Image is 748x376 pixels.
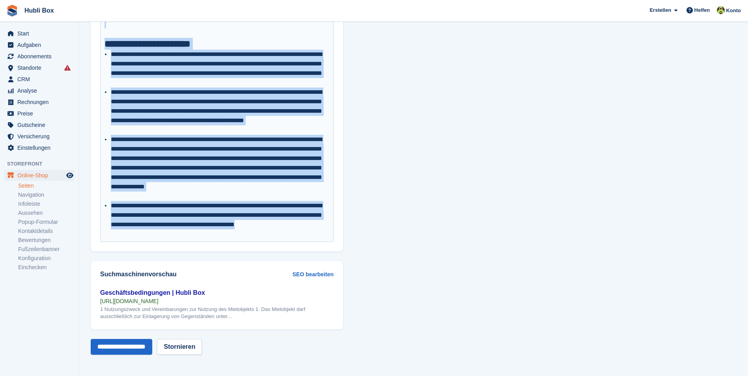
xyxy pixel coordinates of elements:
[17,62,65,73] span: Standorte
[18,255,75,262] a: Konfiguration
[4,62,75,73] a: menu
[4,74,75,85] a: menu
[18,218,75,226] a: Popup-Formular
[4,142,75,153] a: menu
[4,51,75,62] a: menu
[4,131,75,142] a: menu
[64,65,71,71] i: Es sind Fehler bei der Synchronisierung von Smart-Einträgen aufgetreten
[17,51,65,62] span: Abonnements
[649,6,671,14] span: Erstellen
[100,271,293,278] h2: Suchmaschinenvorschau
[18,264,75,271] a: Einchecken
[17,119,65,130] span: Gutscheine
[7,160,78,168] span: Storefront
[17,170,65,181] span: Online-Shop
[293,270,334,279] a: SEO bearbeiten
[17,39,65,50] span: Aufgaben
[4,85,75,96] a: menu
[157,339,202,355] a: Stornieren
[18,236,75,244] a: Bewertungen
[100,298,334,305] div: [URL][DOMAIN_NAME]
[4,97,75,108] a: menu
[17,142,65,153] span: Einstellungen
[17,28,65,39] span: Start
[18,246,75,253] a: Fußzeilenbanner
[100,306,334,320] div: 1 Nutzungszweck und Vereinbarungen zur Nutzung des Mietobjekts 1. Das Mietobjekt darf ausschließl...
[6,5,18,17] img: stora-icon-8386f47178a22dfd0bd8f6a31ec36ba5ce8667c1dd55bd0f319d3a0aa187defe.svg
[694,6,710,14] span: Helfen
[18,209,75,217] a: Aussehen
[17,97,65,108] span: Rechnungen
[4,28,75,39] a: menu
[17,131,65,142] span: Versicherung
[17,74,65,85] span: CRM
[18,200,75,208] a: Infoleiste
[18,191,75,199] a: Navigation
[4,108,75,119] a: menu
[17,85,65,96] span: Analyse
[4,170,75,181] a: Speisekarte
[717,6,725,14] img: Luca Space4you
[21,4,57,17] a: Hubli Box
[18,227,75,235] a: Kontaktdetails
[100,288,334,298] div: Geschäftsbedingungen | Hubli Box
[65,171,75,180] a: Vorschau-Shop
[18,182,75,190] a: Seiten
[4,39,75,50] a: menu
[17,108,65,119] span: Preise
[726,7,741,15] span: Konto
[4,119,75,130] a: menu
